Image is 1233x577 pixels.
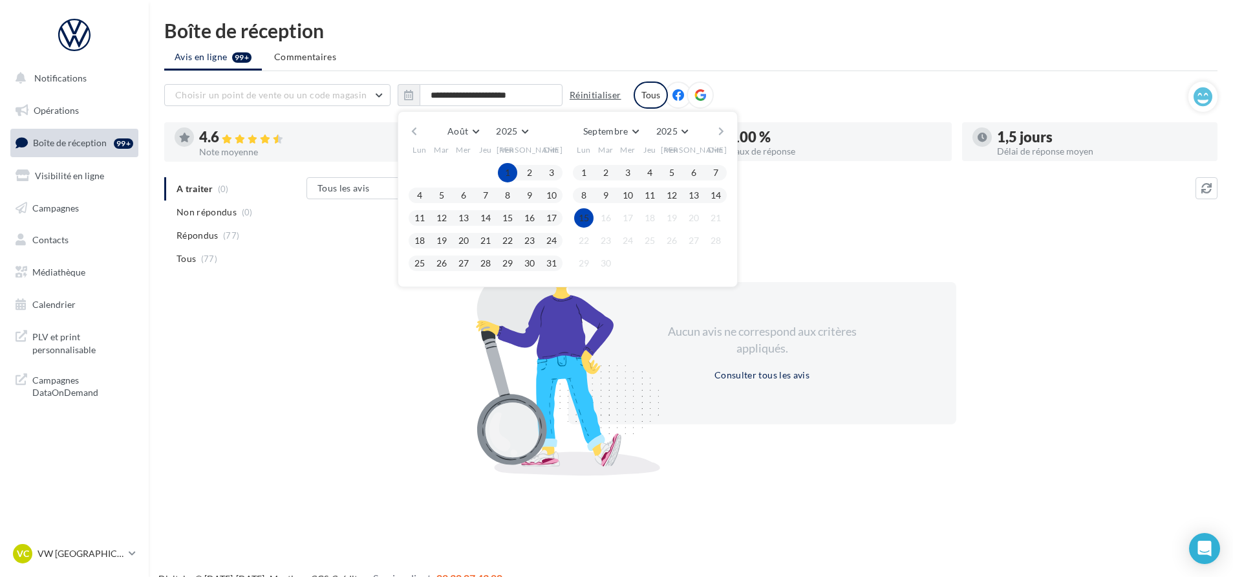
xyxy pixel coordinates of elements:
a: PLV et print personnalisable [8,323,141,361]
button: 21 [706,208,725,228]
span: 2025 [496,125,517,136]
a: VC VW [GEOGRAPHIC_DATA] [10,541,138,566]
span: Mer [620,144,636,155]
button: 6 [454,186,473,205]
span: Opérations [34,105,79,116]
span: [PERSON_NAME] [661,144,727,155]
span: Médiathèque [32,267,85,278]
button: 9 [520,186,539,205]
div: 100 % [731,130,941,144]
button: 8 [498,186,517,205]
button: 22 [574,231,594,250]
span: Tous [177,252,196,265]
button: 16 [596,208,616,228]
span: Mar [598,144,614,155]
button: 3 [618,163,638,182]
button: 12 [432,208,451,228]
button: 6 [684,163,703,182]
button: 24 [542,231,561,250]
button: 31 [542,254,561,273]
span: Campagnes DataOnDemand [32,371,133,399]
span: Dim [708,144,724,155]
span: (77) [201,254,217,264]
button: 23 [520,231,539,250]
button: 25 [410,254,429,273]
button: 22 [498,231,517,250]
span: Boîte de réception [33,137,107,148]
span: VC [17,547,29,560]
span: Lun [577,144,591,155]
button: 15 [574,208,594,228]
button: 1 [574,163,594,182]
button: Septembre [578,122,644,140]
button: 25 [640,231,659,250]
button: 13 [684,186,703,205]
button: 5 [432,186,451,205]
button: 28 [476,254,495,273]
button: 13 [454,208,473,228]
span: Choisir un point de vente ou un code magasin [175,89,367,100]
span: Août [447,125,468,136]
button: 24 [618,231,638,250]
div: Taux de réponse [731,147,941,156]
span: Calendrier [32,299,76,310]
button: 8 [574,186,594,205]
span: Non répondus [177,206,237,219]
button: 28 [706,231,725,250]
div: Tous [634,82,668,109]
button: 30 [596,254,616,273]
div: 4.6 [199,130,409,145]
button: 15 [498,208,517,228]
button: 2 [520,163,539,182]
button: 14 [476,208,495,228]
button: 4 [410,186,429,205]
button: 26 [662,231,681,250]
button: 17 [542,208,561,228]
button: 30 [520,254,539,273]
button: 7 [706,163,725,182]
button: 19 [662,208,681,228]
button: 4 [640,163,659,182]
button: 29 [498,254,517,273]
a: Campagnes [8,195,141,222]
a: Contacts [8,226,141,254]
a: Opérations [8,97,141,124]
p: VW [GEOGRAPHIC_DATA] [38,547,123,560]
button: 2 [596,163,616,182]
span: Septembre [583,125,628,136]
button: 23 [596,231,616,250]
button: Notifications [8,65,136,92]
a: Calendrier [8,291,141,318]
div: 99+ [114,138,133,149]
button: Réinitialiser [564,87,627,103]
span: 2025 [656,125,678,136]
button: Choisir un point de vente ou un code magasin [164,84,391,106]
span: Répondus [177,229,219,242]
button: 26 [432,254,451,273]
span: Commentaires [274,50,336,63]
button: 29 [574,254,594,273]
span: Campagnes [32,202,79,213]
button: 18 [640,208,659,228]
button: 27 [454,254,473,273]
button: 11 [410,208,429,228]
button: Consulter tous les avis [709,367,815,383]
span: Mer [456,144,471,155]
button: 17 [618,208,638,228]
button: 20 [684,208,703,228]
button: 7 [476,186,495,205]
span: Notifications [34,72,87,83]
button: 14 [706,186,725,205]
span: Visibilité en ligne [35,170,104,181]
button: 20 [454,231,473,250]
div: Aucun avis ne correspond aux critères appliqués. [651,323,874,356]
span: [PERSON_NAME] [497,144,563,155]
button: 3 [542,163,561,182]
button: 27 [684,231,703,250]
button: 5 [662,163,681,182]
span: Jeu [479,144,492,155]
button: 11 [640,186,659,205]
button: 16 [520,208,539,228]
button: 10 [618,186,638,205]
button: 2025 [491,122,533,140]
